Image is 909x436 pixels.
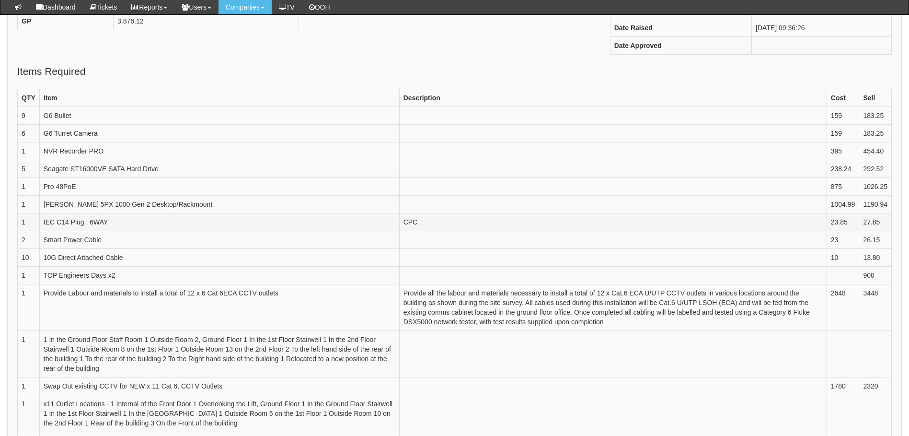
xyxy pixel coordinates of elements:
td: 2 [18,231,40,249]
td: 238.24 [827,160,859,178]
td: 1 [18,178,40,196]
td: G6 Turret Camera [39,125,399,142]
td: 27.85 [859,213,892,231]
td: 875 [827,178,859,196]
td: 6 [18,125,40,142]
td: 10 [18,249,40,267]
td: 23.85 [827,213,859,231]
td: NVR Recorder PRO [39,142,399,160]
td: Seagate ST16000VE SATA Hard Drive [39,160,399,178]
th: Sell [859,89,892,107]
td: 1 [18,196,40,213]
td: 183.25 [859,125,892,142]
th: Date Approved [610,37,751,55]
td: 1 [18,267,40,284]
td: 183.25 [859,107,892,125]
td: 10G Direct Attached Cable [39,249,399,267]
th: Item [39,89,399,107]
td: 395 [827,142,859,160]
legend: Items Required [17,64,85,79]
td: IEC C14 Plug : 6WAY [39,213,399,231]
th: GP [18,12,114,30]
td: 1 In the Ground Floor Staff Room 1 Outside Room 2, Ground Floor 1 In the 1st Floor Stairwell 1 In... [39,331,399,377]
td: 2320 [859,377,892,395]
td: 2648 [827,284,859,331]
th: Date Raised [610,19,751,37]
td: 159 [827,125,859,142]
td: CPC [399,213,827,231]
th: Description [399,89,827,107]
td: Swap Out existing CCTV for NEW x 11 Cat 6, CCTV Outlets [39,377,399,395]
td: Pro 48PoE [39,178,399,196]
td: 1 [18,213,40,231]
td: 1 [18,377,40,395]
td: Provide Labour and materials to install a total of 12 x 6 Cat 6ECA CCTV outlets [39,284,399,331]
td: 23 [827,231,859,249]
td: [PERSON_NAME] 5PX 1000 Gen 2 Desktop/Rackmount [39,196,399,213]
td: 5 [18,160,40,178]
td: 3448 [859,284,892,331]
td: 1 [18,331,40,377]
td: Provide all the labour and materials necessary to install a total of 12 x Cat.6 ECA U/UTP CCTV ou... [399,284,827,331]
td: 1780 [827,377,859,395]
td: [DATE] 09:36:26 [752,19,892,37]
td: TOP Engineers Days x2 [39,267,399,284]
td: 900 [859,267,892,284]
th: Cost [827,89,859,107]
td: Smart Power Cable [39,231,399,249]
td: 454.40 [859,142,892,160]
td: 10 [827,249,859,267]
td: 9 [18,107,40,125]
td: 3,876.12 [114,12,299,30]
td: G6 Bullet [39,107,399,125]
td: 1 [18,142,40,160]
td: 159 [827,107,859,125]
td: 13.80 [859,249,892,267]
th: QTY [18,89,40,107]
td: 1004.99 [827,196,859,213]
td: 1 [18,395,40,432]
td: x11 Outlet Locations - 1 Internal of the Front Door 1 Overlooking the Lift, Ground Floor 1 In the... [39,395,399,432]
td: 1026.25 [859,178,892,196]
td: 1190.94 [859,196,892,213]
td: 292.52 [859,160,892,178]
td: 26.15 [859,231,892,249]
td: 1 [18,284,40,331]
